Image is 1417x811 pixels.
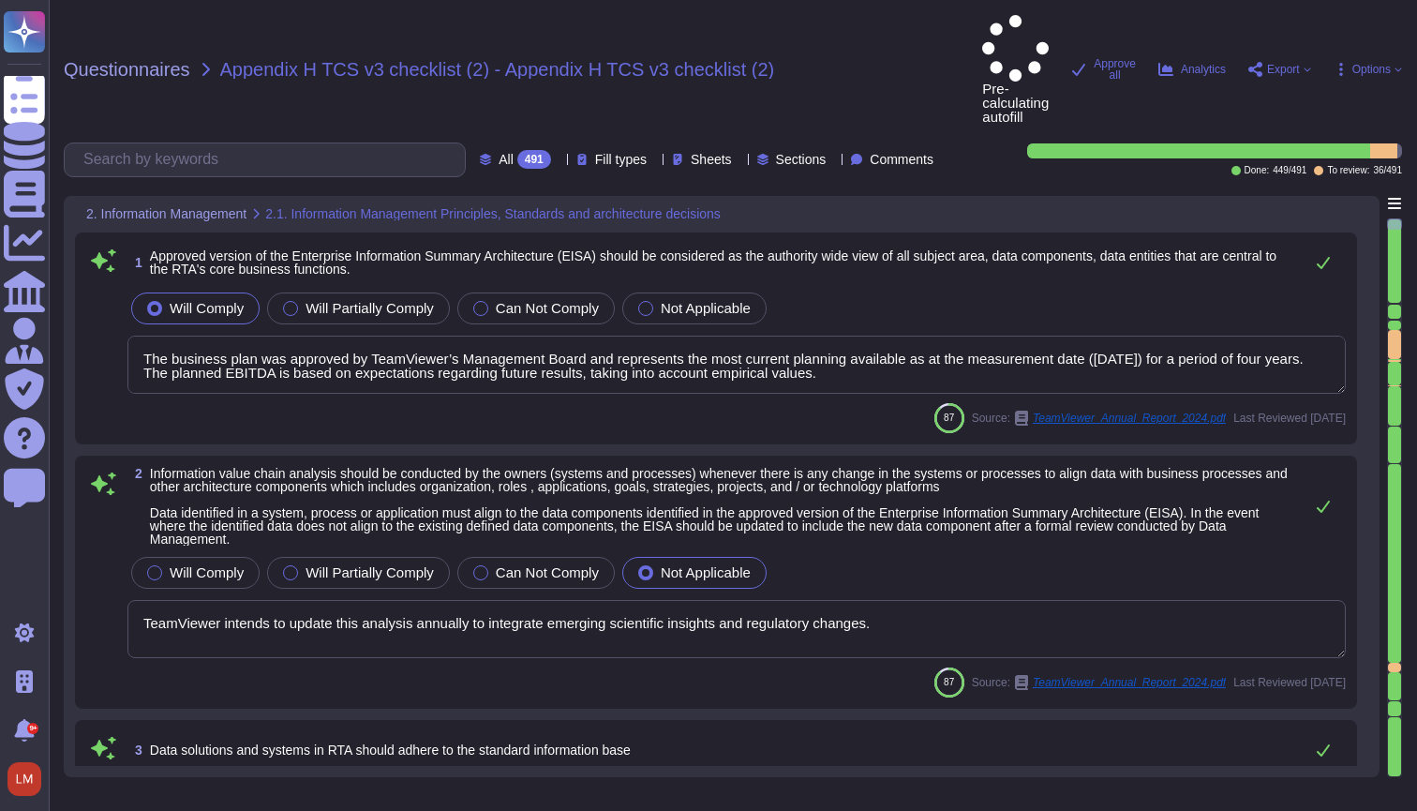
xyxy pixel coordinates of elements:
span: 87 [944,413,954,423]
span: Source: [972,411,1227,426]
span: 36 / 491 [1373,166,1402,175]
span: Approve all [1094,58,1136,81]
button: Analytics [1158,62,1226,77]
span: TeamViewer_Annual_Report_2024.pdf [1033,677,1226,688]
span: TeamViewer_Annual_Report_2024.pdf [1033,413,1226,424]
span: Can Not Comply [496,564,599,580]
span: 3 [127,743,142,757]
span: To review: [1327,166,1369,175]
div: 9+ [27,723,38,734]
span: Appendix H TCS v3 checklist (2) - Appendix H TCS v3 checklist (2) [220,60,775,79]
span: Will Comply [170,564,244,580]
span: Will Partially Comply [306,300,434,316]
span: Will Partially Comply [306,564,434,580]
button: Approve all [1071,58,1136,81]
span: 1 [127,256,142,269]
span: Will Comply [170,300,244,316]
span: Last Reviewed [DATE] [1233,413,1346,424]
span: Source: [972,675,1227,690]
span: Fill types [595,153,647,166]
textarea: The business plan was approved by TeamViewer’s Management Board and represents the most current p... [127,336,1346,394]
span: 87 [944,677,954,687]
span: Data solutions and systems in RTA should adhere to the standard information base [150,743,631,758]
input: Search by keywords [74,143,465,176]
span: Can Not Comply [496,300,599,316]
span: Questionnaires [64,60,190,79]
span: All [499,153,514,166]
span: Analytics [1181,64,1226,75]
span: 2 [127,467,142,480]
span: Approved version of the Enterprise Information Summary Architecture (EISA) should be considered a... [150,248,1276,277]
span: Last Reviewed [DATE] [1233,677,1346,688]
span: Information value chain analysis should be conducted by the owners (systems and processes) whenev... [150,466,1288,547]
button: user [4,758,54,800]
span: Sections [776,153,827,166]
span: Pre-calculating autofill [982,15,1049,124]
span: Comments [870,153,933,166]
img: user [7,762,41,796]
textarea: TeamViewer intends to update this analysis annually to integrate emerging scientific insights and... [127,600,1346,658]
span: Not Applicable [661,300,751,316]
span: Done: [1245,166,1270,175]
div: 491 [517,150,551,169]
span: Not Applicable [661,564,751,580]
span: Options [1352,64,1391,75]
span: Sheets [691,153,732,166]
span: 449 / 491 [1273,166,1306,175]
span: Export [1267,64,1300,75]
